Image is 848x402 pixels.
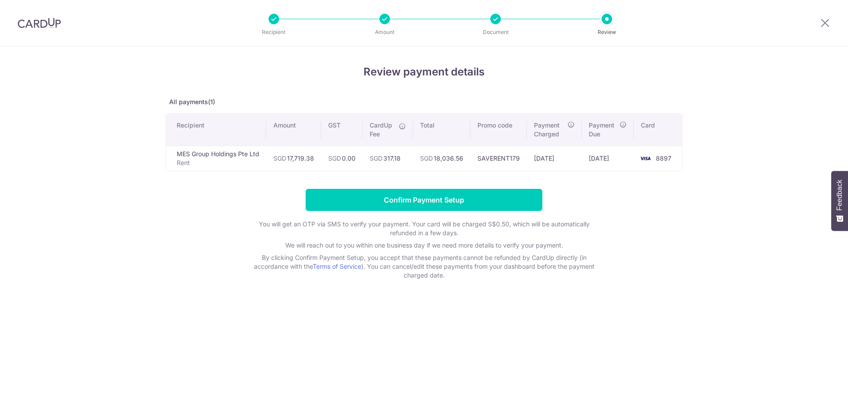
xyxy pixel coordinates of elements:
[831,171,848,231] button: Feedback - Show survey
[166,114,266,146] th: Recipient
[470,114,527,146] th: Promo code
[527,146,582,171] td: [DATE]
[166,98,682,106] p: All payments(1)
[636,153,654,164] img: <span class="translation_missing" title="translation missing: en.account_steps.new_confirm_form.b...
[463,28,528,37] p: Document
[321,114,363,146] th: GST
[534,121,565,139] span: Payment Charged
[634,114,682,146] th: Card
[177,158,259,167] p: Rent
[273,154,286,162] span: SGD
[321,146,363,171] td: 0.00
[582,146,634,171] td: [DATE]
[363,146,413,171] td: 317.18
[836,180,844,210] span: Feedback
[413,114,470,146] th: Total
[370,121,394,139] span: CardUp Fee
[306,189,542,211] input: Confirm Payment Setup
[247,220,601,237] p: You will get an OTP via SMS to verify your payment. Your card will be charged S$0.50, which will ...
[791,376,839,398] iframe: Opens a widget where you can find more information
[589,121,617,139] span: Payment Due
[313,263,361,270] a: Terms of Service
[247,253,601,280] p: By clicking Confirm Payment Setup, you accept that these payments cannot be refunded by CardUp di...
[574,28,640,37] p: Review
[370,154,382,162] span: SGD
[266,114,321,146] th: Amount
[166,64,682,80] h4: Review payment details
[247,241,601,250] p: We will reach out to you within one business day if we need more details to verify your payment.
[328,154,341,162] span: SGD
[656,154,671,162] span: 8897
[166,146,266,171] td: MES Group Holdings Pte Ltd
[413,146,470,171] td: 18,036.56
[420,154,433,162] span: SGD
[352,28,417,37] p: Amount
[18,18,61,28] img: CardUp
[241,28,307,37] p: Recipient
[266,146,321,171] td: 17,719.38
[470,146,527,171] td: SAVERENT179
